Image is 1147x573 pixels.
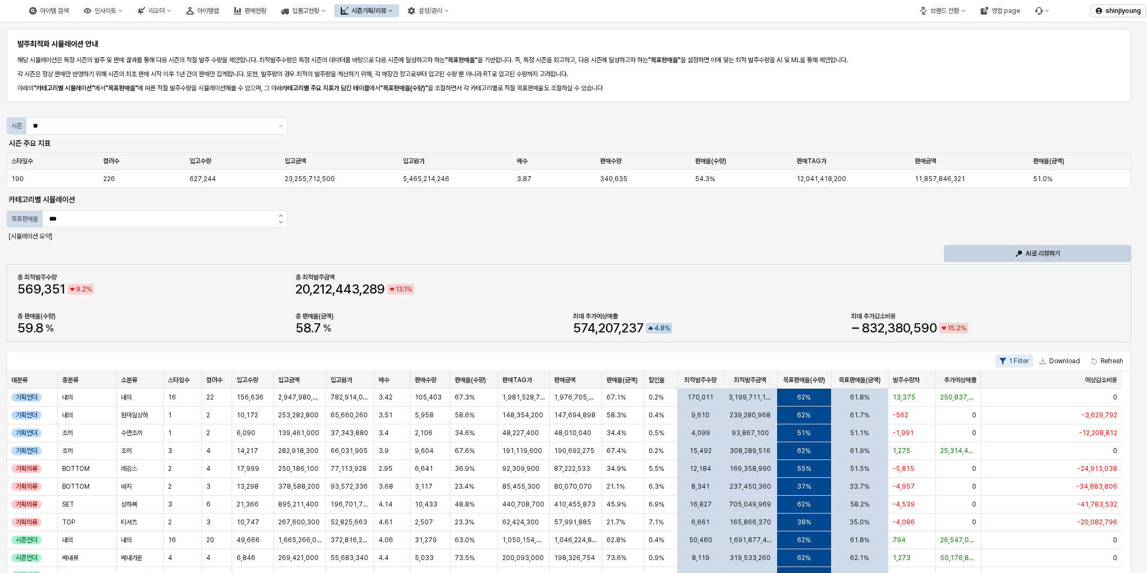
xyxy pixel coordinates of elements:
[797,393,811,402] span: 62%
[797,175,846,183] span: 12,041,418,200
[168,447,172,455] span: 3
[695,175,715,183] span: 54.3%
[502,411,543,419] span: 148,354,200
[77,4,129,17] div: 인사이트
[403,175,449,183] span: 5,465,214,246
[292,7,319,15] div: 입출고현황
[606,447,626,455] span: 67.4%
[62,500,74,509] span: SET
[730,411,771,419] span: 239,280,968
[415,393,442,402] span: 105,403
[649,447,664,455] span: 0.2%
[11,214,38,224] div: 목표판매율
[9,231,286,241] p: [시뮬레이션 요약]
[401,4,455,17] button: 설정/관리
[502,482,540,491] span: 85,455,300
[16,393,37,402] span: 기획언더
[190,175,216,183] span: 627,244
[103,175,115,183] span: 226
[9,195,75,204] strong: 카테고리별 시뮬레이션
[445,56,477,64] b: "목표판매율"
[16,482,37,491] span: 기획의류
[502,447,542,455] span: 191,119,600
[913,320,937,336] span: 590
[330,464,367,473] span: 77,113,928
[237,411,258,419] span: 10,172
[455,464,475,473] span: 36.9%
[850,464,869,473] span: 51.5%
[16,429,37,437] span: 기획언더
[237,500,259,509] span: 21,366
[62,393,73,402] span: 내의
[11,157,33,165] span: 스타일수
[573,322,644,335] span: 574,207,237
[648,56,680,64] b: "목표판매율"
[237,482,259,491] span: 13,298
[330,429,368,437] span: 37,343,880
[314,320,321,336] span: 7
[730,447,771,455] span: 308,289,516
[121,429,143,437] span: 수면조끼
[168,411,172,419] span: 1
[606,411,626,419] span: 58.3%
[403,285,404,293] span: .
[274,219,287,228] button: 감소
[379,482,393,491] span: 3.68
[730,464,771,473] span: 169,358,990
[359,281,362,297] span: ,
[295,320,311,336] span: 58
[295,273,565,282] div: 총 최적발주금액
[168,500,172,509] span: 3
[893,447,910,455] span: 1,275
[197,7,219,15] div: 아이템맵
[1105,6,1141,15] p: shinjiyoung
[17,322,54,335] span: 59.8%
[11,121,22,131] div: 시즌
[379,411,393,419] span: 3.51
[956,324,961,332] span: 2
[237,429,255,437] span: 6,090
[121,411,148,419] span: 원마일상하
[131,4,178,17] button: 리오더
[649,376,665,384] span: 할인율
[168,464,172,473] span: 2
[278,464,319,473] span: 250,186,100
[554,447,595,455] span: 190,692,275
[362,281,385,297] span: 289
[206,464,211,473] span: 4
[797,482,811,491] span: 37%
[379,393,393,402] span: 3.42
[121,500,137,509] span: 상하복
[180,4,225,17] button: 아이템맵
[62,376,78,384] span: 중분류
[1077,464,1117,473] span: -24,913,038
[839,376,881,384] span: 목표판매율(금액)
[687,393,713,402] span: 170,011
[606,482,625,491] span: 21.1%
[690,464,711,473] span: 12,184
[404,285,407,293] span: 1
[649,482,664,491] span: 6.3%
[121,447,132,455] span: 조끼
[974,4,1027,17] div: 영업 page
[940,393,977,402] span: 250,837,381
[237,393,264,402] span: 156,636
[1025,249,1060,258] p: AI로 리뷰하기
[334,4,399,17] button: 시즌기획/리뷰
[655,324,659,332] span: 4
[17,69,1121,79] p: 각 시즌은 정상 판매만 반영하기 위해 시즌의 최초 판매 시작 이후 1년 간의 판매만 집계합니다. 또한, 발주량의 경우 최적의 발주량을 계산하기 위해, 각 매장간 창고로부터 입...
[415,376,436,384] span: 판매수량
[940,447,977,455] span: 25,314,489
[797,447,811,455] span: 62%
[16,447,37,455] span: 기획언더
[278,411,319,419] span: 253,282,800
[502,393,545,402] span: 1,981,528,700
[16,500,37,509] span: 기획의류
[295,281,309,297] span: 20
[379,429,389,437] span: 3.4
[69,284,92,295] span: down 9.2% negative trend
[121,482,132,491] span: 바지
[600,175,628,183] span: 340,635
[554,464,590,473] span: 87,222,533
[554,411,596,419] span: 147,694,898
